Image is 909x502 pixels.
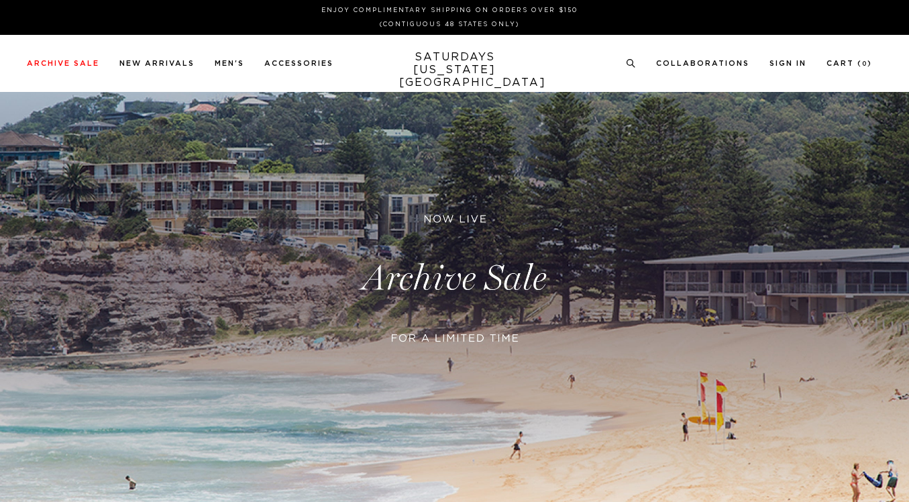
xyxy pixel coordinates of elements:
[215,60,244,67] a: Men's
[264,60,333,67] a: Accessories
[826,60,872,67] a: Cart (0)
[399,51,510,89] a: SATURDAYS[US_STATE][GEOGRAPHIC_DATA]
[769,60,806,67] a: Sign In
[32,19,867,30] p: (Contiguous 48 States Only)
[656,60,749,67] a: Collaborations
[27,60,99,67] a: Archive Sale
[862,61,867,67] small: 0
[119,60,195,67] a: New Arrivals
[32,5,867,15] p: Enjoy Complimentary Shipping on Orders Over $150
